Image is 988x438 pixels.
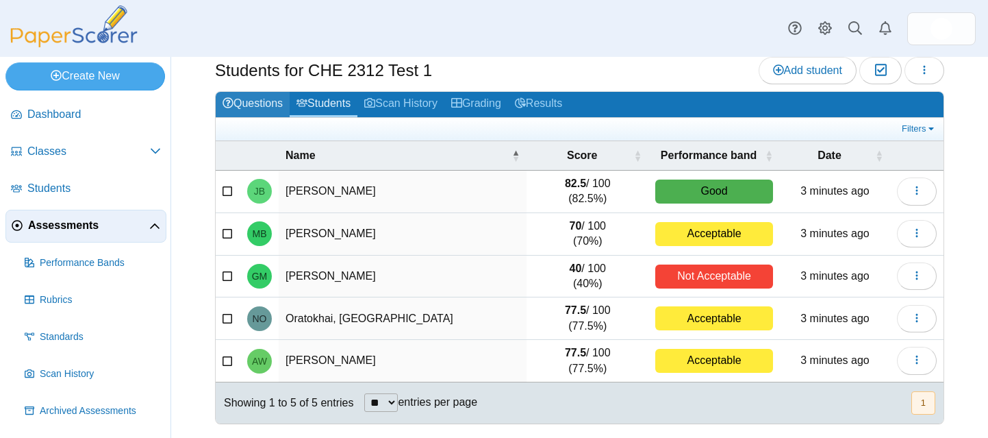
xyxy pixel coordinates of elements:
div: Acceptable [655,222,773,246]
b: 77.5 [565,304,586,316]
td: / 100 (40%) [527,256,648,298]
td: [PERSON_NAME] [279,171,527,213]
button: 1 [911,391,935,414]
div: Not Acceptable [655,265,773,289]
a: Create New [5,62,165,90]
span: Performance band [655,148,762,163]
a: Students [290,92,357,117]
a: Results [508,92,569,117]
div: Acceptable [655,306,773,330]
b: 82.5 [565,178,586,189]
a: Standards [19,321,166,354]
a: ps.WOjabKFp3inL8Uyd [907,12,976,45]
div: Good [655,180,773,204]
h1: Students for CHE 2312 Test 1 [215,59,432,82]
span: Rubrics [40,293,161,307]
time: Sep 23, 2025 at 8:03 AM [800,313,870,324]
span: John Merle [930,18,952,40]
td: [PERSON_NAME] [279,256,527,298]
div: Acceptable [655,349,773,373]
span: Jayla Baker [254,186,265,196]
span: Margaret Boakye [253,229,267,239]
img: PaperScorer [5,5,142,47]
time: Sep 23, 2025 at 8:03 AM [800,185,870,197]
a: Rubrics [19,284,166,317]
a: Alerts [870,14,900,44]
a: Archived Assessments [19,395,166,428]
span: Name : Activate to invert sorting [511,149,520,162]
span: Score : Activate to sort [633,149,642,162]
a: Add student [759,57,857,84]
span: Amber Woodward [252,356,267,366]
span: Standards [40,330,161,344]
td: [PERSON_NAME] [279,213,527,256]
b: 70 [570,220,582,232]
span: Archived Assessments [40,404,161,418]
span: Date : Activate to sort [875,149,883,162]
time: Sep 23, 2025 at 8:03 AM [800,354,870,366]
span: Score [533,148,631,163]
td: / 100 (77.5%) [527,297,648,340]
a: Classes [5,136,166,169]
span: Dashboard [27,107,161,122]
a: Dashboard [5,99,166,132]
a: Scan History [357,92,444,117]
time: Sep 23, 2025 at 8:03 AM [800,228,870,239]
a: Assessments [5,210,166,243]
img: ps.WOjabKFp3inL8Uyd [930,18,952,40]
td: Oratokhai, [GEOGRAPHIC_DATA] [279,297,527,340]
a: Performance Bands [19,247,166,280]
td: / 100 (77.5%) [527,340,648,382]
a: PaperScorer [5,38,142,49]
a: Filters [898,122,940,136]
div: Showing 1 to 5 of 5 entries [216,382,353,424]
label: entries per page [398,396,477,408]
span: Garrin Macdonald [252,271,268,281]
a: Students [5,173,166,206]
a: Questions [216,92,290,117]
td: [PERSON_NAME] [279,340,527,382]
span: Add student [773,64,842,76]
b: 77.5 [565,347,586,358]
span: Scan History [40,367,161,381]
nav: pagination [910,391,935,414]
td: / 100 (82.5%) [527,171,648,213]
span: Performance band : Activate to sort [765,149,773,162]
b: 40 [570,263,582,274]
span: Nyielah Oratokhai [253,314,267,324]
span: Performance Bands [40,256,161,270]
span: Classes [27,144,150,159]
a: Scan History [19,358,166,391]
span: Assessments [28,218,149,233]
td: / 100 (70%) [527,213,648,256]
span: Name [286,148,509,163]
span: Students [27,181,161,196]
time: Sep 23, 2025 at 8:03 AM [800,270,870,282]
span: Date [787,148,872,163]
a: Grading [444,92,508,117]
